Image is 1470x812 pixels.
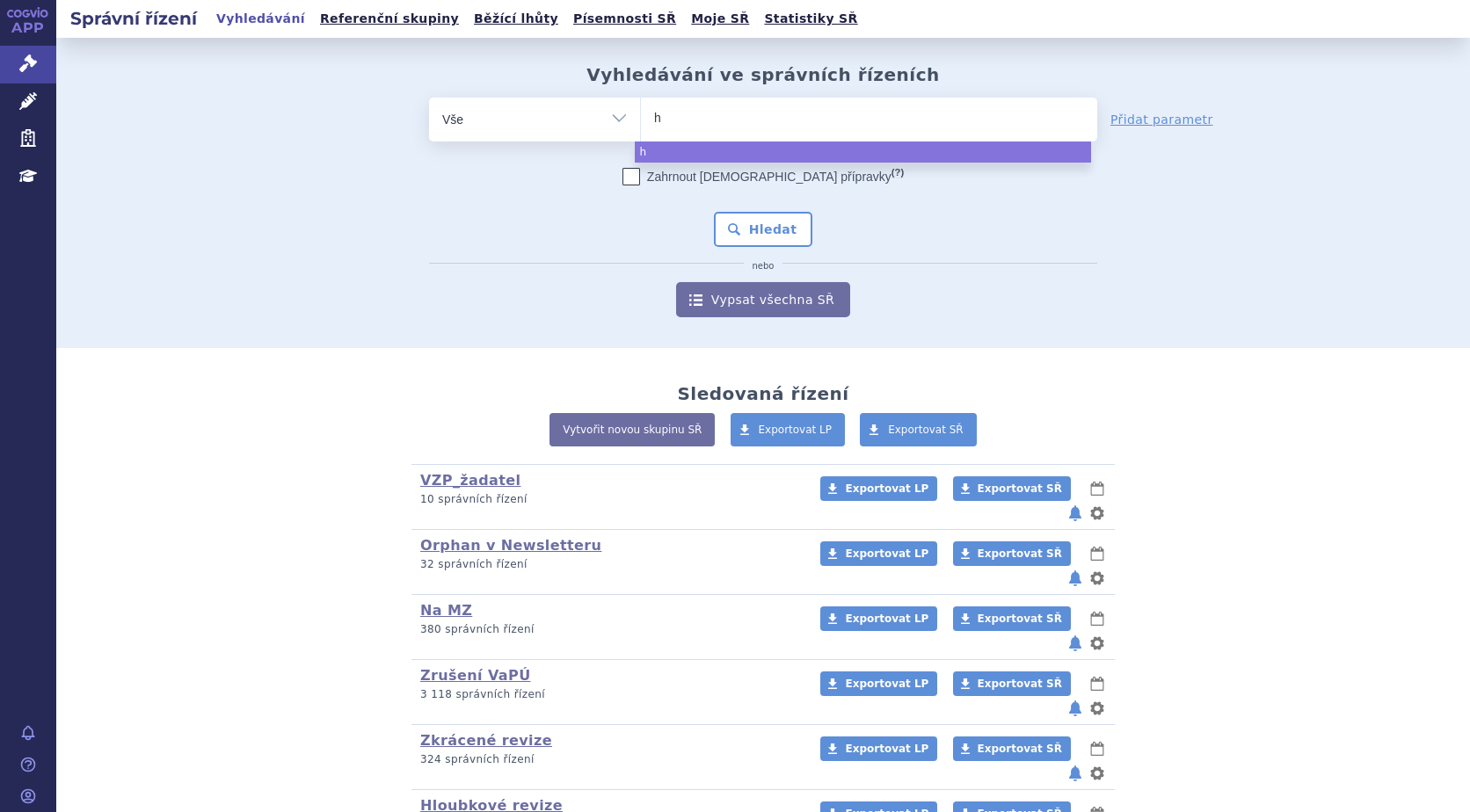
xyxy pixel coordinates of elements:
[731,413,846,446] a: Exportovat LP
[1088,543,1106,564] button: lhůty
[845,482,928,495] span: Exportovat LP
[1066,698,1084,719] button: notifikace
[549,413,715,446] a: Vytvořit novou skupinu SŘ
[953,541,1071,566] a: Exportovat SŘ
[820,541,937,566] a: Exportovat LP
[759,7,862,31] a: Statistiky SŘ
[978,613,1062,625] span: Exportovat SŘ
[845,613,928,625] span: Exportovat LP
[759,424,833,436] span: Exportovat LP
[820,476,937,501] a: Exportovat LP
[677,383,848,404] h2: Sledovaná řízení
[845,743,928,755] span: Exportovat LP
[953,606,1071,631] a: Exportovat SŘ
[622,168,904,185] label: Zahrnout [DEMOGRAPHIC_DATA] přípravky
[420,537,601,554] a: Orphan v Newsletteru
[420,732,552,749] a: Zkrácené revize
[860,413,977,446] a: Exportovat SŘ
[1066,633,1084,654] button: notifikace
[56,6,211,31] h2: Správní řízení
[978,678,1062,690] span: Exportovat SŘ
[744,261,783,272] i: nebo
[420,602,472,619] a: Na MZ
[1110,111,1213,128] a: Přidat parametr
[586,64,940,85] h2: Vyhledávání ve správních řízeních
[845,547,928,560] span: Exportovat LP
[1066,763,1084,784] button: notifikace
[469,7,564,31] a: Běžící lhůty
[978,547,1062,560] span: Exportovat SŘ
[1088,738,1106,759] button: lhůty
[1066,503,1084,524] button: notifikace
[211,7,310,31] a: Vyhledávání
[420,492,797,507] p: 10 správních řízení
[1066,568,1084,589] button: notifikace
[1088,698,1106,719] button: nastavení
[568,7,681,31] a: Písemnosti SŘ
[1088,673,1106,694] button: lhůty
[420,752,797,767] p: 324 správních řízení
[820,736,937,761] a: Exportovat LP
[714,212,813,247] button: Hledat
[891,167,904,178] abbr: (?)
[1088,503,1106,524] button: nastavení
[676,282,850,317] a: Vypsat všechna SŘ
[315,7,464,31] a: Referenční skupiny
[1088,568,1106,589] button: nastavení
[978,482,1062,495] span: Exportovat SŘ
[420,622,797,637] p: 380 správních řízení
[686,7,754,31] a: Moje SŘ
[1088,763,1106,784] button: nastavení
[635,141,1091,163] li: h
[820,606,937,631] a: Exportovat LP
[953,671,1071,696] a: Exportovat SŘ
[420,667,531,684] a: Zrušení VaPÚ
[888,424,964,436] span: Exportovat SŘ
[1088,633,1106,654] button: nastavení
[420,687,797,702] p: 3 118 správních řízení
[820,671,937,696] a: Exportovat LP
[1088,478,1106,499] button: lhůty
[420,472,520,489] a: VZP_žadatel
[420,557,797,572] p: 32 správních řízení
[978,743,1062,755] span: Exportovat SŘ
[845,678,928,690] span: Exportovat LP
[953,736,1071,761] a: Exportovat SŘ
[1088,608,1106,629] button: lhůty
[953,476,1071,501] a: Exportovat SŘ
